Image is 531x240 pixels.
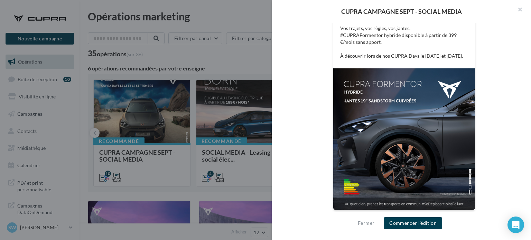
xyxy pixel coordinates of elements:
div: Open Intercom Messenger [507,217,524,233]
div: La prévisualisation est non-contractuelle [333,210,475,219]
div: CUPRA CAMPAGNE SEPT - SOCIAL MEDIA [283,8,520,15]
p: Vos trajets, vos règles, vos jantes. ​ #CUPRAFormentor hybride disponible à partir de 399 €/mois ... [340,25,468,59]
button: Fermer [355,219,377,227]
button: Commencer l'édition [384,217,442,229]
